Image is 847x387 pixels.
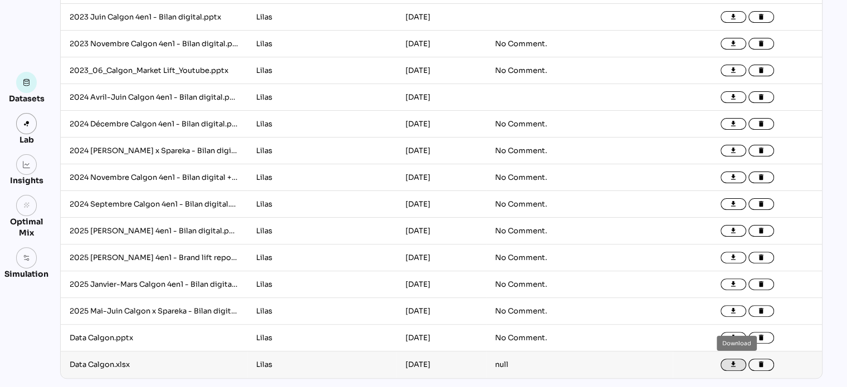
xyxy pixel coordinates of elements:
[4,216,48,238] div: Optimal Mix
[757,40,765,48] i: delete
[61,138,247,164] td: 2024 [PERSON_NAME] x Spareka - Bilan digital.pptx
[757,13,765,21] i: delete
[730,227,737,235] i: file_download
[61,4,247,31] td: 2023 Juin Calgon 4en1 - Bilan digital.pptx
[396,4,486,31] td: [DATE]
[757,307,765,315] i: delete
[486,57,673,84] td: No Comment.
[61,191,247,218] td: 2024 Septembre Calgon 4en1 - Bilan digital.pptx
[757,67,765,75] i: delete
[247,218,396,244] td: Lilas
[730,13,737,21] i: file_download
[396,164,486,191] td: [DATE]
[61,271,247,298] td: 2025 Janvier-Mars Calgon 4en1 - Bilan digital.pptx
[486,351,673,378] td: null
[486,298,673,325] td: No Comment.
[247,298,396,325] td: Lilas
[396,351,486,378] td: [DATE]
[730,200,737,208] i: file_download
[486,164,673,191] td: No Comment.
[730,94,737,101] i: file_download
[730,281,737,288] i: file_download
[61,164,247,191] td: 2024 Novembre Calgon 4en1 - Bilan digital + TV.pptx
[730,254,737,262] i: file_download
[247,138,396,164] td: Lilas
[61,218,247,244] td: 2025 [PERSON_NAME] 4en1 - Bilan digital.pptx
[486,191,673,218] td: No Comment.
[396,111,486,138] td: [DATE]
[757,94,765,101] i: delete
[486,244,673,271] td: No Comment.
[247,325,396,351] td: Lilas
[396,298,486,325] td: [DATE]
[9,93,45,104] div: Datasets
[486,138,673,164] td: No Comment.
[486,31,673,57] td: No Comment.
[10,175,43,186] div: Insights
[61,31,247,57] td: 2023 Novembre Calgon 4en1 - Bilan digital.pptx
[396,31,486,57] td: [DATE]
[247,57,396,84] td: Lilas
[730,120,737,128] i: file_download
[4,268,48,280] div: Simulation
[23,120,31,128] img: lab.svg
[247,84,396,111] td: Lilas
[730,307,737,315] i: file_download
[247,351,396,378] td: Lilas
[757,254,765,262] i: delete
[247,244,396,271] td: Lilas
[396,138,486,164] td: [DATE]
[396,271,486,298] td: [DATE]
[757,147,765,155] i: delete
[730,174,737,182] i: file_download
[23,202,31,209] i: grain
[757,120,765,128] i: delete
[14,134,39,145] div: Lab
[757,281,765,288] i: delete
[23,79,31,86] img: data.svg
[61,298,247,325] td: 2025 Mai-Juin Calgon x Spareka - Bilan digital.pptx
[61,111,247,138] td: 2024 Décembre Calgon 4en1 - Bilan digital.pptx
[247,4,396,31] td: Lilas
[730,334,737,342] i: file_download
[486,218,673,244] td: No Comment.
[730,67,737,75] i: file_download
[61,57,247,84] td: 2023_06_Calgon_Market Lift_Youtube.pptx
[247,164,396,191] td: Lilas
[396,84,486,111] td: [DATE]
[730,361,737,369] i: file_download
[396,244,486,271] td: [DATE]
[247,271,396,298] td: Lilas
[757,334,765,342] i: delete
[247,191,396,218] td: Lilas
[757,174,765,182] i: delete
[486,271,673,298] td: No Comment.
[757,227,765,235] i: delete
[757,361,765,369] i: delete
[730,147,737,155] i: file_download
[396,57,486,84] td: [DATE]
[61,351,247,378] td: Data Calgon.xlsx
[396,218,486,244] td: [DATE]
[23,161,31,169] img: graph.svg
[757,200,765,208] i: delete
[61,84,247,111] td: 2024 Avril-Juin Calgon 4en1 - Bilan digital.pptx
[247,111,396,138] td: Lilas
[23,254,31,262] img: settings.svg
[247,31,396,57] td: Lilas
[396,191,486,218] td: [DATE]
[61,325,247,351] td: Data Calgon.pptx
[61,244,247,271] td: 2025 [PERSON_NAME] 4en1 - Brand lift report.pptx
[730,40,737,48] i: file_download
[486,111,673,138] td: No Comment.
[396,325,486,351] td: [DATE]
[486,325,673,351] td: No Comment.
